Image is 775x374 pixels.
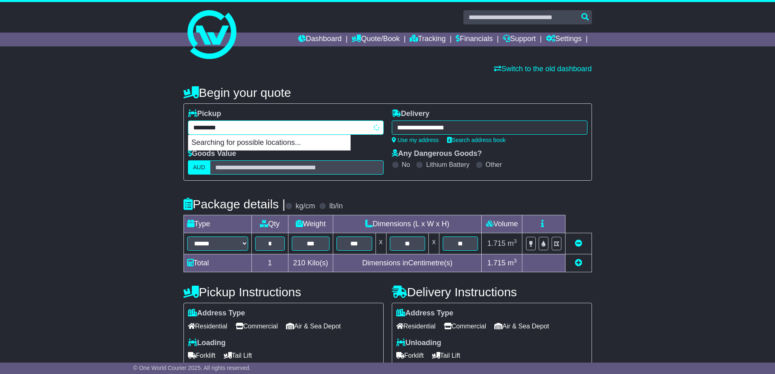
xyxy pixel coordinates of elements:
a: Dashboard [298,33,342,46]
span: Air & Sea Depot [286,320,341,332]
span: m [508,259,517,267]
span: Air & Sea Depot [494,320,549,332]
td: Volume [482,215,522,233]
a: Settings [546,33,582,46]
label: Address Type [396,309,454,318]
span: m [508,239,517,247]
a: Search address book [447,137,506,143]
h4: Package details | [183,197,286,211]
span: Commercial [236,320,278,332]
label: Delivery [392,109,430,118]
sup: 3 [514,258,517,264]
label: Unloading [396,339,441,348]
td: x [428,233,439,254]
span: 1.715 [487,239,506,247]
td: Total [183,254,251,272]
a: Switch to the old dashboard [494,65,592,73]
label: Loading [188,339,226,348]
a: Tracking [410,33,445,46]
h4: Delivery Instructions [392,285,592,299]
span: Tail Lift [432,349,461,362]
label: Lithium Battery [426,161,469,168]
span: Tail Lift [224,349,252,362]
label: Other [486,161,502,168]
label: AUD [188,160,211,175]
h4: Pickup Instructions [183,285,384,299]
sup: 3 [514,238,517,244]
h4: Begin your quote [183,86,592,99]
label: No [402,161,410,168]
label: Any Dangerous Goods? [392,149,482,158]
a: Quote/Book [351,33,400,46]
a: Support [503,33,536,46]
label: lb/in [329,202,343,211]
span: Forklift [188,349,216,362]
td: Dimensions (L x W x H) [333,215,482,233]
td: Weight [288,215,333,233]
label: kg/cm [295,202,315,211]
td: x [375,233,386,254]
label: Address Type [188,309,245,318]
p: Searching for possible locations... [188,135,350,151]
td: Kilo(s) [288,254,333,272]
span: 1.715 [487,259,506,267]
a: Add new item [575,259,582,267]
a: Remove this item [575,239,582,247]
label: Pickup [188,109,221,118]
span: 210 [293,259,306,267]
span: Residential [188,320,227,332]
span: Forklift [396,349,424,362]
span: Commercial [444,320,486,332]
a: Financials [456,33,493,46]
span: Residential [396,320,436,332]
td: Dimensions in Centimetre(s) [333,254,482,272]
td: 1 [251,254,288,272]
td: Type [183,215,251,233]
a: Use my address [392,137,439,143]
td: Qty [251,215,288,233]
label: Goods Value [188,149,236,158]
span: © One World Courier 2025. All rights reserved. [133,365,251,371]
